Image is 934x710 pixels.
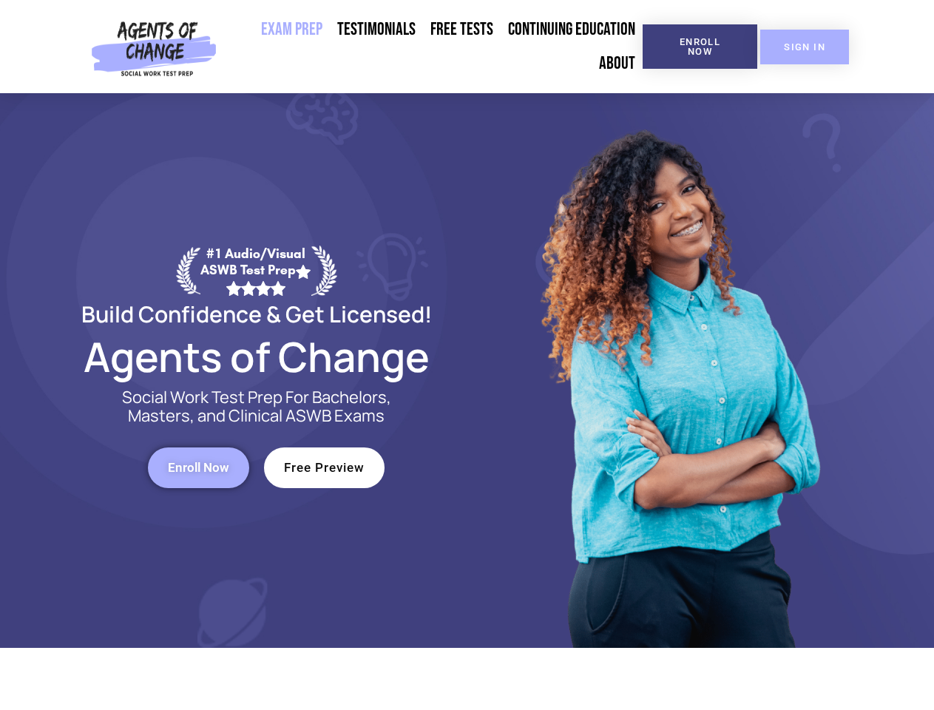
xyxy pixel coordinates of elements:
[46,303,467,325] h2: Build Confidence & Get Licensed!
[423,13,501,47] a: Free Tests
[254,13,330,47] a: Exam Prep
[148,447,249,488] a: Enroll Now
[284,461,365,474] span: Free Preview
[643,24,757,69] a: Enroll Now
[592,47,643,81] a: About
[223,13,643,81] nav: Menu
[760,30,849,64] a: SIGN IN
[666,37,734,56] span: Enroll Now
[46,339,467,373] h2: Agents of Change
[200,246,311,295] div: #1 Audio/Visual ASWB Test Prep
[105,388,408,425] p: Social Work Test Prep For Bachelors, Masters, and Clinical ASWB Exams
[501,13,643,47] a: Continuing Education
[264,447,385,488] a: Free Preview
[168,461,229,474] span: Enroll Now
[784,42,825,52] span: SIGN IN
[330,13,423,47] a: Testimonials
[530,93,826,648] img: Website Image 1 (1)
